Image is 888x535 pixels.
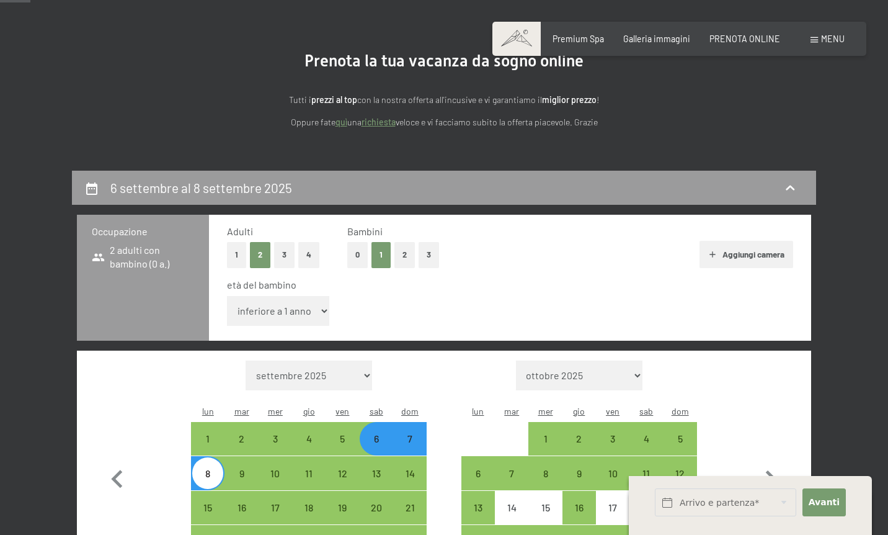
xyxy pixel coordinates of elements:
[528,491,562,524] div: Wed Oct 15 2025
[326,491,359,524] div: arrivo/check-in possibile
[393,456,427,490] div: Sun Sep 14 2025
[394,242,415,267] button: 2
[597,503,628,534] div: 17
[326,491,359,524] div: Fri Sep 19 2025
[92,243,194,271] span: 2 adulti con bambino (0 a.)
[370,406,383,416] abbr: sabato
[274,242,295,267] button: 3
[226,434,257,465] div: 2
[326,456,359,490] div: arrivo/check-in possibile
[463,503,494,534] div: 13
[292,422,326,456] div: arrivo/check-in possibile
[192,469,223,500] div: 8
[335,406,349,416] abbr: venerdì
[665,434,696,465] div: 5
[292,456,326,490] div: arrivo/check-in possibile
[259,456,292,490] div: Wed Sep 10 2025
[360,422,393,456] div: Sat Sep 06 2025
[573,406,585,416] abbr: giovedì
[496,469,527,500] div: 7
[224,456,258,490] div: arrivo/check-in possibile
[596,456,629,490] div: arrivo/check-in possibile
[664,422,697,456] div: arrivo/check-in possibile
[664,456,697,490] div: Sun Oct 12 2025
[596,422,629,456] div: Fri Oct 03 2025
[562,491,596,524] div: arrivo/check-in possibile
[171,93,717,107] p: Tutti i con la nostra offerta all'incusive e vi garantiamo il !
[292,491,326,524] div: arrivo/check-in possibile
[224,456,258,490] div: Tue Sep 09 2025
[528,491,562,524] div: arrivo/check-in non effettuabile
[461,456,495,490] div: Mon Oct 06 2025
[504,406,519,416] abbr: martedì
[672,406,689,416] abbr: domenica
[250,242,270,267] button: 2
[361,469,392,500] div: 13
[821,34,845,44] span: Menu
[360,491,393,524] div: Sat Sep 20 2025
[268,406,283,416] abbr: mercoledì
[311,94,357,105] strong: prezzi al top
[361,434,392,465] div: 6
[496,503,527,534] div: 14
[224,491,258,524] div: arrivo/check-in possibile
[401,406,419,416] abbr: domenica
[226,469,257,500] div: 9
[327,503,358,534] div: 19
[530,503,561,534] div: 15
[371,242,391,267] button: 1
[629,456,663,490] div: Sat Oct 11 2025
[564,503,595,534] div: 16
[360,456,393,490] div: arrivo/check-in possibile
[631,434,662,465] div: 4
[347,225,383,237] span: Bambini
[623,34,690,44] span: Galleria immagini
[629,456,663,490] div: arrivo/check-in possibile
[293,434,324,465] div: 4
[562,491,596,524] div: Thu Oct 16 2025
[224,422,258,456] div: arrivo/check-in possibile
[292,491,326,524] div: Thu Sep 18 2025
[293,503,324,534] div: 18
[360,491,393,524] div: arrivo/check-in possibile
[629,422,663,456] div: Sat Oct 04 2025
[596,491,629,524] div: arrivo/check-in non effettuabile
[360,456,393,490] div: Sat Sep 13 2025
[192,503,223,534] div: 15
[709,34,780,44] a: PRENOTA ONLINE
[227,278,783,292] div: età del bambino
[495,491,528,524] div: arrivo/check-in non effettuabile
[191,491,224,524] div: arrivo/check-in possibile
[495,456,528,490] div: arrivo/check-in possibile
[665,469,696,500] div: 12
[495,456,528,490] div: Tue Oct 07 2025
[495,491,528,524] div: Tue Oct 14 2025
[393,422,427,456] div: Sun Sep 07 2025
[419,242,439,267] button: 3
[259,422,292,456] div: arrivo/check-in possibile
[326,422,359,456] div: arrivo/check-in possibile
[553,34,604,44] a: Premium Spa
[461,491,495,524] div: arrivo/check-in possibile
[326,456,359,490] div: Fri Sep 12 2025
[259,422,292,456] div: Wed Sep 03 2025
[528,422,562,456] div: arrivo/check-in possibile
[92,225,194,238] h3: Occupazione
[809,497,840,509] span: Avanti
[528,422,562,456] div: Wed Oct 01 2025
[629,422,663,456] div: arrivo/check-in possibile
[562,456,596,490] div: arrivo/check-in possibile
[802,488,845,516] button: Avanti
[393,422,427,456] div: arrivo/check-in possibile
[664,422,697,456] div: Sun Oct 05 2025
[394,434,425,465] div: 7
[564,469,595,500] div: 9
[393,491,427,524] div: arrivo/check-in possibile
[596,422,629,456] div: arrivo/check-in possibile
[564,434,595,465] div: 2
[596,456,629,490] div: Fri Oct 10 2025
[327,469,358,500] div: 12
[472,406,484,416] abbr: lunedì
